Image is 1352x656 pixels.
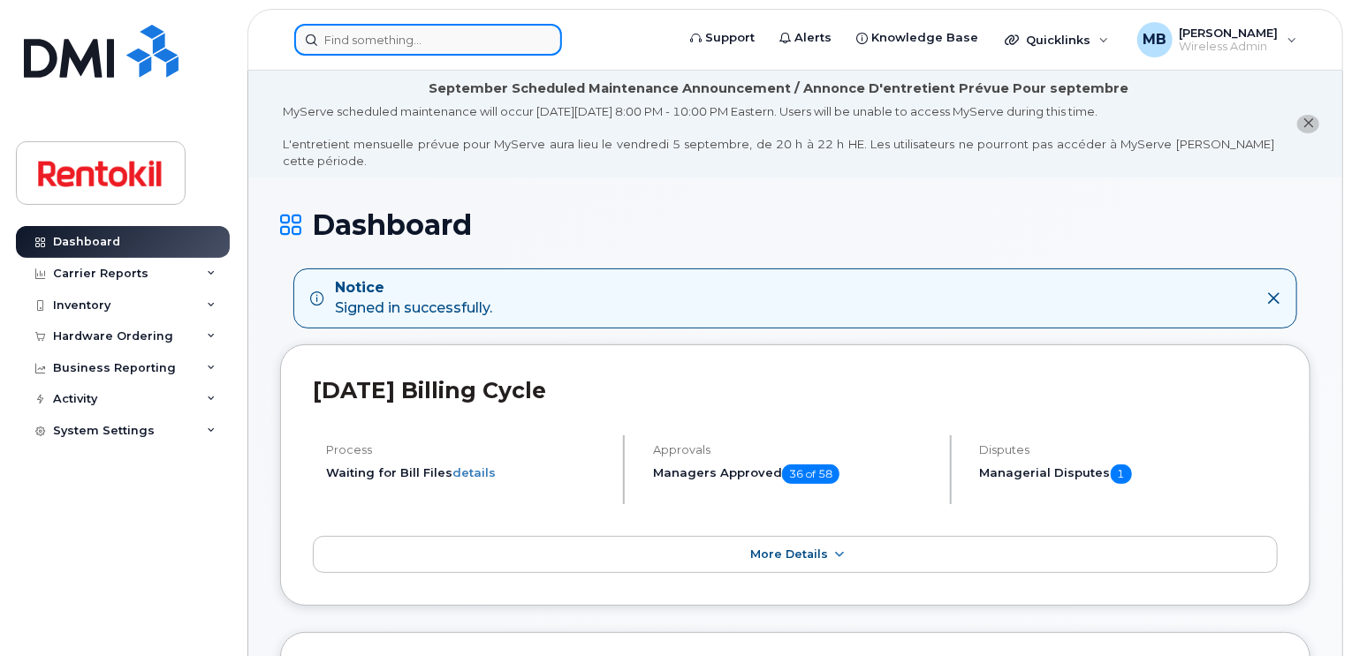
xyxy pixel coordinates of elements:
li: Waiting for Bill Files [326,464,608,481]
span: 1 [1111,464,1132,484]
div: Signed in successfully. [335,278,492,319]
h4: Process [326,443,608,456]
button: close notification [1297,115,1319,133]
h1: Dashboard [280,209,1310,240]
span: More Details [750,547,828,561]
a: details [452,465,496,479]
h5: Managerial Disputes [980,464,1278,484]
h4: Approvals [653,443,935,456]
div: September Scheduled Maintenance Announcement / Annonce D'entretient Prévue Pour septembre [429,79,1128,98]
h4: Disputes [980,443,1278,456]
span: 36 of 58 [782,464,839,484]
div: MyServe scheduled maintenance will occur [DATE][DATE] 8:00 PM - 10:00 PM Eastern. Users will be u... [283,103,1274,169]
strong: Notice [335,278,492,298]
h2: [DATE] Billing Cycle [313,377,1278,403]
h5: Managers Approved [653,464,935,484]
